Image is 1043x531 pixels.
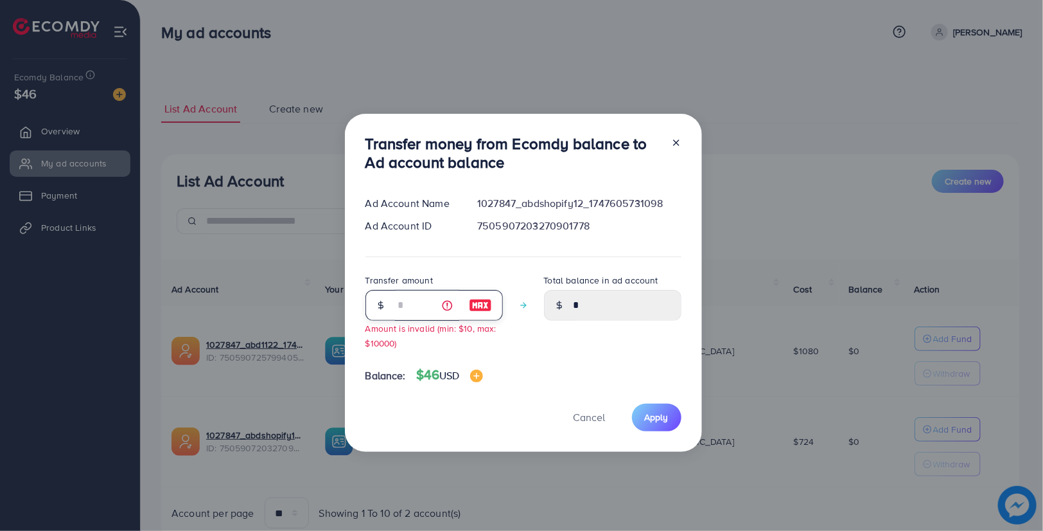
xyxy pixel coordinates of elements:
button: Apply [632,404,681,431]
span: Apply [645,411,669,424]
button: Cancel [557,404,622,431]
span: Balance: [365,368,406,383]
h3: Transfer money from Ecomdy balance to Ad account balance [365,134,661,172]
label: Transfer amount [365,274,433,287]
div: Ad Account ID [355,219,468,233]
img: image [469,298,492,313]
h4: $46 [416,367,483,383]
div: 7505907203270901778 [467,219,691,233]
div: 1027847_abdshopify12_1747605731098 [467,196,691,211]
label: Total balance in ad account [544,274,658,287]
span: USD [439,368,459,382]
small: Amount is invalid (min: $10, max: $10000) [365,322,496,349]
span: Cancel [574,410,606,424]
img: image [470,370,483,382]
div: Ad Account Name [355,196,468,211]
